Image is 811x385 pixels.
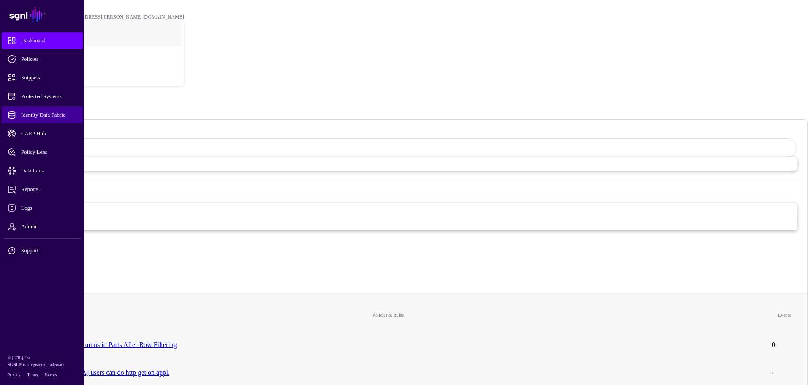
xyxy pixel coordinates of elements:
[44,372,57,377] a: Patents
[8,361,77,368] p: SGNL® is a registered trademark
[8,185,90,194] span: Reports
[17,44,184,71] a: POC
[8,148,90,156] span: Policy Lens
[5,5,79,24] a: SGNL
[2,218,83,235] a: Admin
[2,144,83,161] a: Policy Lens
[8,36,90,45] span: Dashboard
[8,167,90,175] span: Data Lens
[2,181,83,198] a: Reports
[3,99,808,111] h2: Dashboard
[14,185,797,196] strong: Events
[27,372,38,377] a: Terms
[10,300,767,330] th: Policies & Rules
[2,125,83,142] a: CAEP Hub
[17,74,184,80] div: Log out
[8,204,90,212] span: Logs
[2,69,83,86] a: Snippets
[8,74,90,82] span: Snippets
[14,128,797,138] h3: Policies & Rules
[8,355,77,361] p: © [URL], Inc
[2,199,83,216] a: Logs
[2,162,83,179] a: Data Lens
[8,246,90,255] span: Support
[2,32,83,49] a: Dashboard
[2,106,83,123] a: Identity Data Fabric
[14,230,797,250] div: 0
[767,300,801,330] th: Events
[17,14,184,20] div: [PERSON_NAME][EMAIL_ADDRESS][PERSON_NAME][DOMAIN_NAME]
[8,129,90,138] span: CAEP Hub
[2,51,83,68] a: Policies
[2,88,83,105] a: Protected Systems
[14,369,169,376] a: [DEMOGRAPHIC_DATA] users can do http get on app1
[8,111,90,119] span: Identity Data Fabric
[8,222,90,231] span: Admin
[8,55,90,63] span: Policies
[14,341,177,348] a: US Users Can See All Columns in Parts After Row Filtering
[8,372,21,377] a: Privacy
[8,92,90,101] span: Protected Systems
[767,331,801,358] td: 0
